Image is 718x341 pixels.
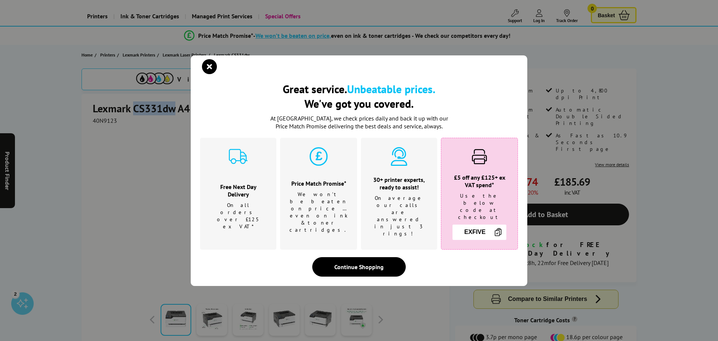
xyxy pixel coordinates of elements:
img: delivery-cyan.svg [229,147,248,166]
h3: Free Next Day Delivery [209,183,267,198]
p: We won't be beaten on price …even on ink & toner cartridges. [289,191,348,234]
img: Copy Icon [494,228,503,237]
button: close modal [204,61,215,72]
img: expert-cyan.svg [390,147,408,166]
h2: Great service. We've got you covered. [200,82,518,111]
h3: Price Match Promise* [289,180,348,187]
p: Use the below code at checkout [451,192,508,221]
img: price-promise-cyan.svg [309,147,328,166]
h3: 30+ printer experts, ready to assist! [370,176,428,191]
h3: £5 off any £125+ ex VAT spend* [451,174,508,189]
p: At [GEOGRAPHIC_DATA], we check prices daily and back it up with our Price Match Promise deliverin... [266,115,452,130]
p: On all orders over £125 ex VAT* [209,202,267,230]
div: Continue Shopping [312,257,406,277]
b: Unbeatable prices. [347,82,435,96]
p: On average our calls are answered in just 3 rings! [370,195,428,237]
